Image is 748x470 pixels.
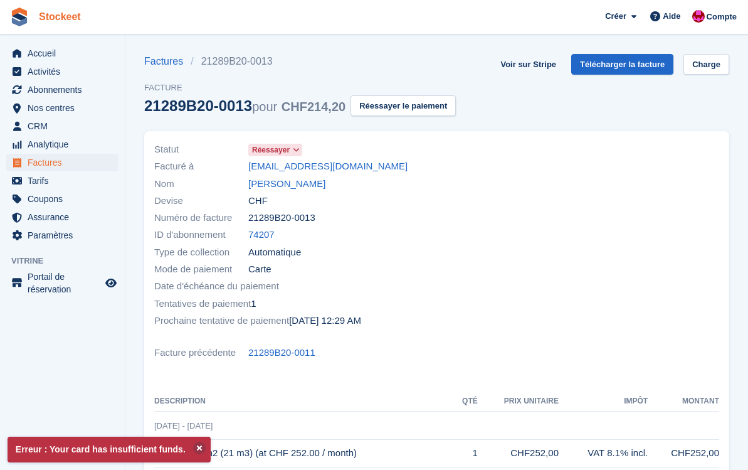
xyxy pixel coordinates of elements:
[154,228,248,242] span: ID d'abonnement
[692,10,705,23] img: Valentin BURDET
[248,228,275,242] a: 74207
[154,279,279,294] span: Date d'échéance du paiement
[6,172,119,190] a: menu
[663,10,680,23] span: Aide
[6,45,119,62] a: menu
[252,100,277,114] span: pour
[248,159,408,174] a: [EMAIL_ADDRESS][DOMAIN_NAME]
[495,54,561,75] a: Voir sur Stripe
[478,392,559,412] th: Prix unitaire
[28,270,103,296] span: Portail de réservation
[28,172,103,190] span: Tarifs
[11,255,125,267] span: Vitrine
[154,211,248,225] span: Numéro de facture
[28,99,103,117] span: Nos centres
[28,63,103,80] span: Activités
[350,95,456,116] button: Réessayer le paiement
[559,392,648,412] th: Impôt
[248,177,325,191] a: [PERSON_NAME]
[154,314,289,328] span: Prochaine tentative de paiement
[251,297,256,311] span: 1
[154,421,213,430] span: [DATE] - [DATE]
[8,437,211,462] p: Erreur : Your card has insufficient funds.
[154,262,248,277] span: Mode de paiement
[154,392,455,412] th: Description
[28,136,103,153] span: Analytique
[28,154,103,171] span: Factures
[6,136,119,153] a: menu
[6,63,119,80] a: menu
[478,439,559,467] td: CHF252,00
[154,194,248,208] span: Devise
[248,262,271,277] span: Carte
[248,194,268,208] span: CHF
[154,177,248,191] span: Nom
[248,211,315,225] span: 21289B20-0013
[6,270,119,296] a: menu
[103,275,119,291] a: Boutique d'aperçu
[559,446,648,461] div: VAT 8.1% incl.
[6,208,119,226] a: menu
[10,8,29,26] img: stora-icon-8386f47178a22dfd0bd8f6a31ec36ba5ce8667c1dd55bd0f319d3a0aa187defe.svg
[154,159,248,174] span: Facturé à
[144,97,345,114] div: 21289B20-0013
[648,439,719,467] td: CHF252,00
[6,190,119,208] a: menu
[289,314,361,328] time: 2025-09-02 22:29:37 UTC
[154,297,251,311] span: Tentatives de paiement
[34,6,86,27] a: Stockeet
[144,54,191,69] a: Factures
[28,208,103,226] span: Assurance
[28,190,103,208] span: Coupons
[707,11,737,23] span: Compte
[154,245,248,260] span: Type de collection
[154,439,455,467] td: 1 × Box 9.5 m2 (21 m3) (at CHF 252.00 / month)
[248,346,315,360] a: 21289B20-0011
[6,117,119,135] a: menu
[6,227,119,244] a: menu
[28,227,103,244] span: Paramètres
[648,392,719,412] th: Montant
[6,99,119,117] a: menu
[455,439,478,467] td: 1
[28,117,103,135] span: CRM
[455,392,478,412] th: Qté
[605,10,626,23] span: Créer
[248,245,301,260] span: Automatique
[28,81,103,99] span: Abonnements
[28,45,103,62] span: Accueil
[144,82,456,94] span: Facture
[248,142,302,157] a: Réessayer
[683,54,729,75] a: Charge
[154,346,248,360] span: Facture précédente
[282,100,345,114] span: CHF214,20
[154,142,248,157] span: Statut
[6,154,119,171] a: menu
[252,144,290,156] span: Réessayer
[6,81,119,99] a: menu
[144,54,456,69] nav: breadcrumbs
[571,54,673,75] a: Télécharger la facture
